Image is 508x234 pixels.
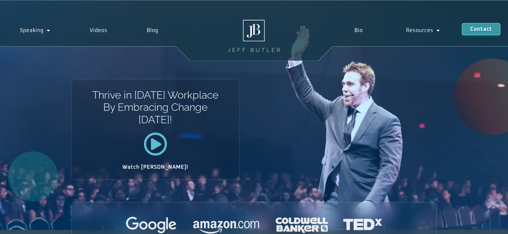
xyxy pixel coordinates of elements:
a: Videos [70,23,127,38]
a: Resources [385,23,462,38]
nav: Menu [333,23,462,38]
span: Contact [470,27,492,32]
h2: Watch [PERSON_NAME]! [94,165,217,170]
a: Blog [127,23,178,38]
a: Contact [462,23,500,35]
a: Bio [333,23,384,38]
h1: Thrive in [DATE] Workplace By Embracing Change [DATE]! [92,89,219,126]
